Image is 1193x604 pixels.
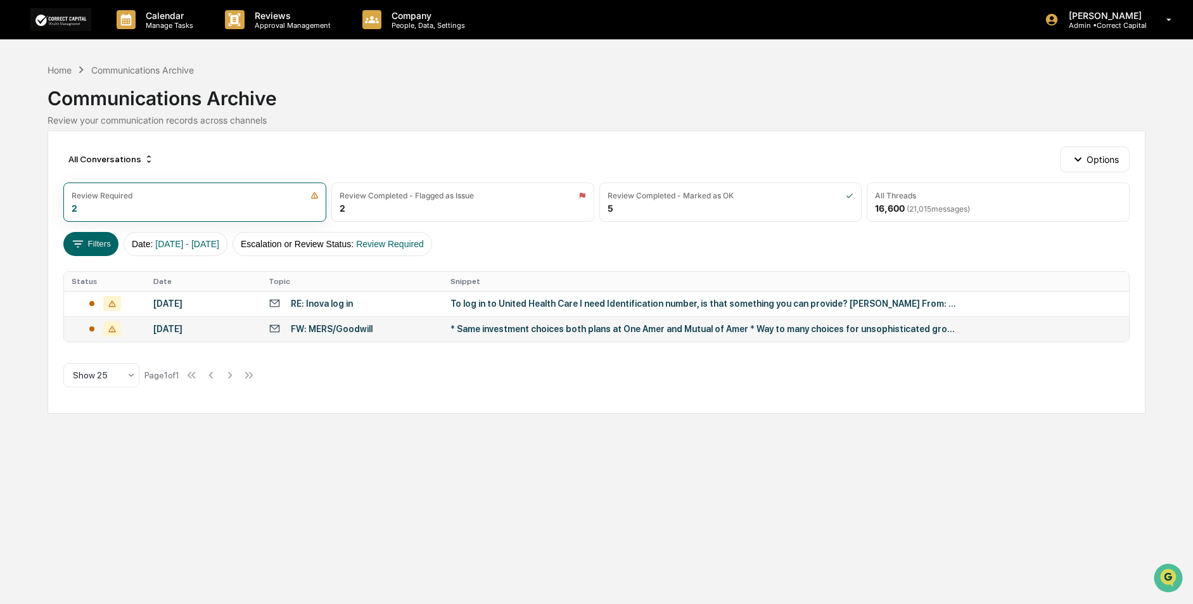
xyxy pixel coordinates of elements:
p: How can we help? [13,27,231,47]
p: Approval Management [245,21,337,30]
th: Snippet [443,272,1128,291]
span: [PERSON_NAME] [39,207,103,217]
a: 🔎Data Lookup [8,278,85,301]
button: Start new chat [215,101,231,116]
div: Home [48,65,72,75]
span: Pylon [126,314,153,324]
div: Past conversations [13,141,85,151]
div: [DATE] [153,299,253,309]
span: [DATE] [112,207,138,217]
a: 🗄️Attestations [87,254,162,277]
span: • [105,172,110,183]
div: Communications Archive [91,65,194,75]
img: icon [578,191,586,200]
img: icon [846,191,853,200]
p: People, Data, Settings [381,21,471,30]
div: Review Completed - Marked as OK [608,191,734,200]
div: 2 [72,203,77,214]
p: Company [381,10,471,21]
img: Jack Rasmussen [13,160,33,181]
div: 5 [608,203,613,214]
p: Admin • Correct Capital [1059,21,1148,30]
div: 🖐️ [13,260,23,271]
button: Filters [63,232,118,256]
div: Review your communication records across channels [48,115,1145,125]
iframe: Open customer support [1152,562,1187,596]
div: RE: Inova log in [291,299,353,309]
img: logo [30,8,91,30]
span: [DATE] [112,172,138,183]
span: ( 21,015 messages) [907,204,970,214]
img: 1746055101610-c473b297-6a78-478c-a979-82029cc54cd1 [25,173,35,183]
div: All Conversations [63,149,159,169]
div: Communications Archive [48,77,1145,110]
p: Calendar [136,10,200,21]
button: Escalation or Review Status:Review Required [233,232,432,256]
th: Topic [261,272,443,291]
span: Review Required [356,239,424,249]
button: See all [196,138,231,153]
span: • [105,207,110,217]
div: 2 [340,203,345,214]
p: Manage Tasks [136,21,200,30]
span: Attestations [105,259,157,272]
span: Preclearance [25,259,82,272]
img: 8933085812038_c878075ebb4cc5468115_72.jpg [27,97,49,120]
div: FW: MERS/Goodwill [291,324,373,334]
div: We're available if you need us! [57,110,174,120]
div: To log in to United Health Care I need Identification number, is that something you can provide? ... [450,299,957,309]
div: 🗄️ [92,260,102,271]
div: 🔎 [13,285,23,295]
a: Powered byPylon [89,314,153,324]
div: Review Required [72,191,132,200]
div: Page 1 of 1 [144,370,179,380]
button: Options [1060,146,1129,172]
span: [PERSON_NAME] [39,172,103,183]
p: Reviews [245,10,337,21]
th: Status [64,272,146,291]
span: Data Lookup [25,283,80,296]
img: Pintip Perdun [13,195,33,215]
span: [DATE] - [DATE] [155,239,219,249]
div: * Same investment choices both plans at One Amer and Mutual of Amer * Way to many choices for uns... [450,324,957,334]
img: icon [310,191,319,200]
div: Start new chat [57,97,208,110]
div: Review Completed - Flagged as Issue [340,191,474,200]
div: All Threads [875,191,916,200]
th: Date [146,272,261,291]
div: [DATE] [153,324,253,334]
p: [PERSON_NAME] [1059,10,1148,21]
a: 🖐️Preclearance [8,254,87,277]
div: 16,600 [875,203,970,214]
button: Date:[DATE] - [DATE] [124,232,227,256]
img: 1746055101610-c473b297-6a78-478c-a979-82029cc54cd1 [13,97,35,120]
